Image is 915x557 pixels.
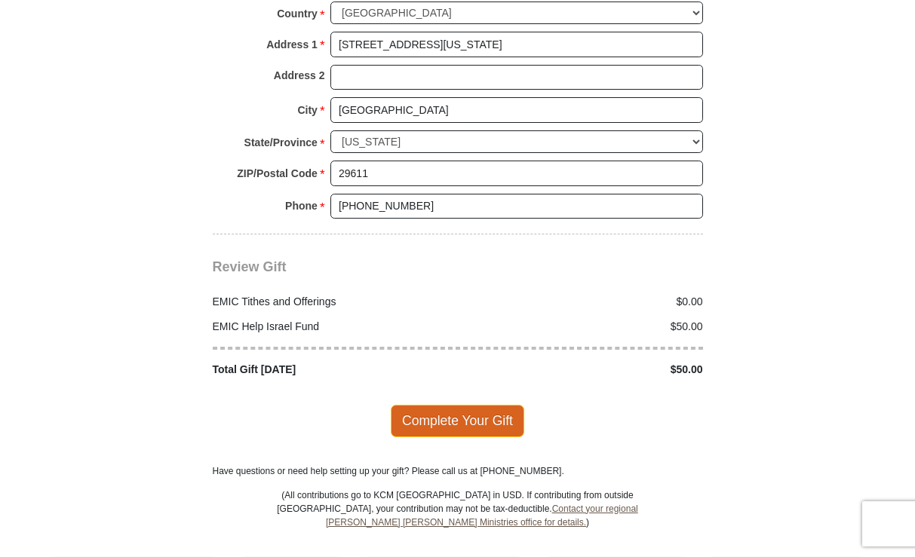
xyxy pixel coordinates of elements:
[266,34,318,55] strong: Address 1
[204,319,458,335] div: EMIC Help Israel Fund
[237,163,318,184] strong: ZIP/Postal Code
[213,259,287,274] span: Review Gift
[244,132,318,153] strong: State/Province
[277,488,639,556] p: (All contributions go to KCM [GEOGRAPHIC_DATA] in USD. If contributing from outside [GEOGRAPHIC_D...
[326,503,638,528] a: Contact your regional [PERSON_NAME] [PERSON_NAME] Ministries office for details.
[213,464,703,478] p: Have questions or need help setting up your gift? Please call us at [PHONE_NUMBER].
[204,294,458,310] div: EMIC Tithes and Offerings
[204,362,458,378] div: Total Gift [DATE]
[297,99,317,121] strong: City
[458,319,711,335] div: $50.00
[458,362,711,378] div: $50.00
[277,3,318,24] strong: Country
[458,294,711,310] div: $0.00
[285,195,318,216] strong: Phone
[391,405,524,436] span: Complete Your Gift
[274,65,325,86] strong: Address 2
